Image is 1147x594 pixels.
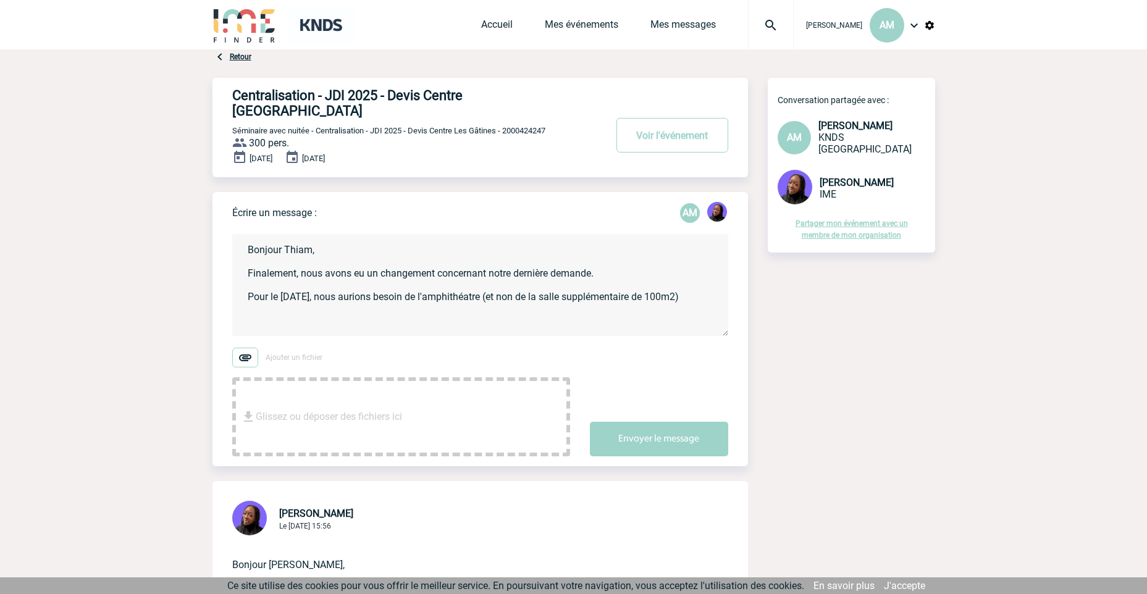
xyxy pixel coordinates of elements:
[279,522,331,530] span: Le [DATE] 15:56
[884,580,925,592] a: J'accepte
[787,132,802,143] span: AM
[590,422,728,456] button: Envoyer le message
[778,95,935,105] p: Conversation partagée avec :
[232,126,545,135] span: Séminaire avec nuitée - Centralisation - JDI 2025 - Devis Centre Les Gâtines - 2000424247
[820,177,894,188] span: [PERSON_NAME]
[707,202,727,224] div: Tabaski THIAM
[232,88,569,119] h4: Centralisation - JDI 2025 - Devis Centre [GEOGRAPHIC_DATA]
[250,154,272,163] span: [DATE]
[256,386,402,448] span: Glissez ou déposer des fichiers ici
[680,203,700,223] p: AM
[818,132,912,155] span: KNDS [GEOGRAPHIC_DATA]
[232,207,317,219] p: Écrire un message :
[818,120,893,132] span: [PERSON_NAME]
[778,170,812,204] img: 131349-0.png
[227,580,804,592] span: Ce site utilise des cookies pour vous offrir le meilleur service. En poursuivant votre navigation...
[707,202,727,222] img: 131349-0.png
[249,137,289,149] span: 300 pers.
[796,219,908,240] a: Partager mon événement avec un membre de mon organisation
[232,501,267,535] img: 131349-0.png
[481,19,513,36] a: Accueil
[545,19,618,36] a: Mes événements
[266,353,322,362] span: Ajouter un fichier
[680,203,700,223] div: Aurélie MORO
[230,52,251,61] a: Retour
[813,580,875,592] a: En savoir plus
[650,19,716,36] a: Mes messages
[806,21,862,30] span: [PERSON_NAME]
[241,409,256,424] img: file_download.svg
[212,7,277,43] img: IME-Finder
[880,19,894,31] span: AM
[279,508,353,519] span: [PERSON_NAME]
[616,118,728,153] button: Voir l'événement
[820,188,836,200] span: IME
[302,154,325,163] span: [DATE]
